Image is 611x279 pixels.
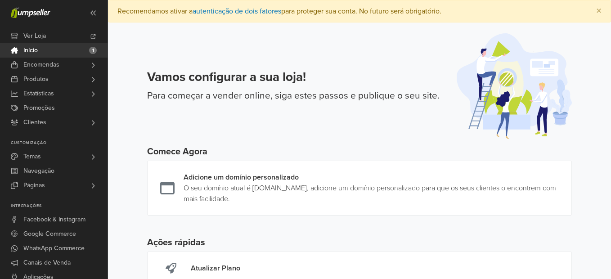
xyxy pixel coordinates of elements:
[23,212,85,227] span: Facebook & Instagram
[147,237,572,248] h5: Ações rápidas
[457,33,572,139] img: onboarding-illustration-afe561586f57c9d3ab25.svg
[23,256,71,270] span: Canais de Venda
[23,72,49,86] span: Produtos
[193,7,281,16] a: autenticação de dois fatores
[23,149,41,164] span: Temas
[23,29,46,43] span: Ver Loja
[23,227,76,241] span: Google Commerce
[23,101,55,115] span: Promoções
[23,164,54,178] span: Navegação
[23,241,85,256] span: WhatsApp Commerce
[147,146,572,157] h5: Comece Agora
[11,140,108,146] p: Customização
[23,43,38,58] span: Início
[89,47,97,54] span: 1
[11,203,108,209] p: Integrações
[596,4,602,18] span: ×
[23,86,54,101] span: Estatísticas
[147,89,440,103] p: Para começar a vender online, siga estes passos e publique o seu site.
[23,178,45,193] span: Páginas
[23,115,46,130] span: Clientes
[191,263,240,274] div: Atualizar Plano
[587,0,611,22] button: Close
[147,70,440,85] h3: Vamos configurar a sua loja!
[23,58,59,72] span: Encomendas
